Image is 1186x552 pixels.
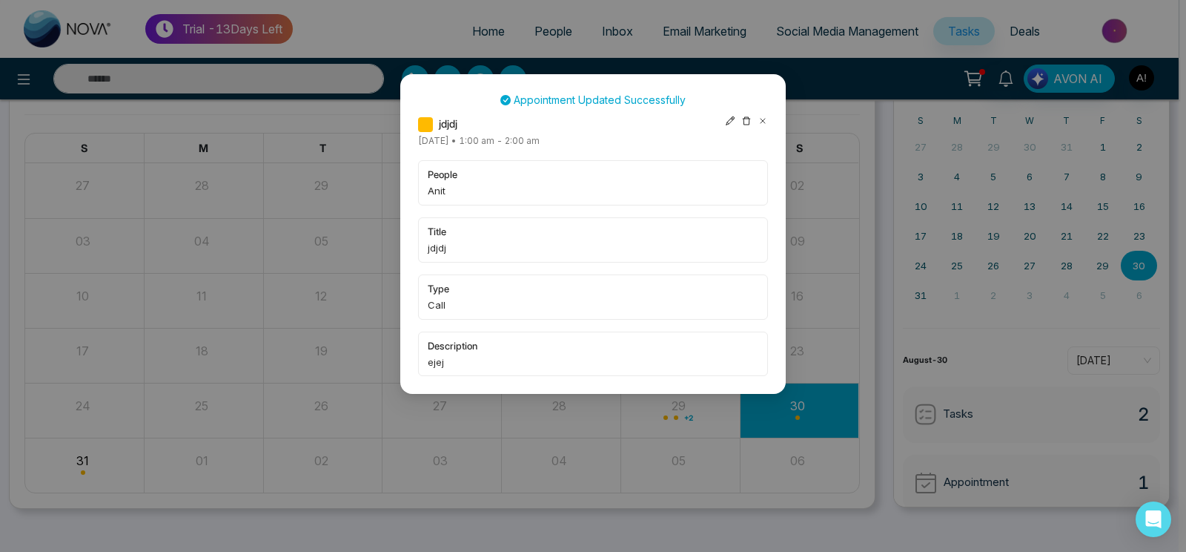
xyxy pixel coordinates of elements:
[418,92,768,116] div: Appointment Updated Successfully
[439,116,457,132] span: jdjdj
[428,338,758,353] span: description
[418,135,540,146] span: [DATE] • 1:00 am - 2:00 am
[428,240,758,255] span: jdjdj
[428,183,758,198] span: Anit
[428,298,758,312] span: Call
[1136,502,1171,537] div: Open Intercom Messenger
[428,224,758,239] span: title
[428,281,758,296] span: type
[428,167,758,182] span: people
[428,355,758,369] span: ejej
